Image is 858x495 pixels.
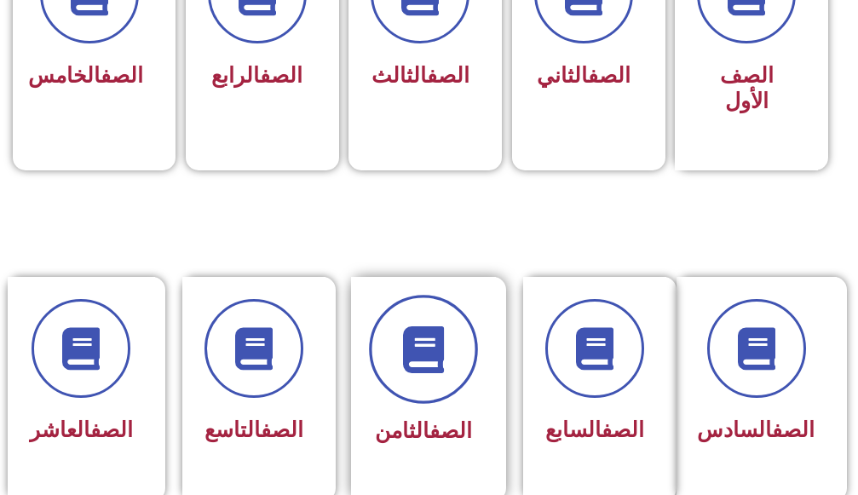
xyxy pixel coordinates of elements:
[261,417,303,442] a: الصف
[204,417,303,442] span: التاسع
[371,63,469,88] span: الثالث
[697,417,815,442] span: السادس
[90,417,133,442] a: الصف
[772,417,815,442] a: الصف
[602,417,644,442] a: الصف
[375,418,472,443] span: الثامن
[260,63,302,88] a: الصف
[28,63,143,88] span: الخامس
[720,63,774,113] span: الصف الأول
[429,418,472,443] a: الصف
[545,417,644,442] span: السابع
[101,63,143,88] a: الصف
[211,63,302,88] span: الرابع
[427,63,469,88] a: الصف
[588,63,631,88] a: الصف
[537,63,631,88] span: الثاني
[30,417,133,442] span: العاشر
